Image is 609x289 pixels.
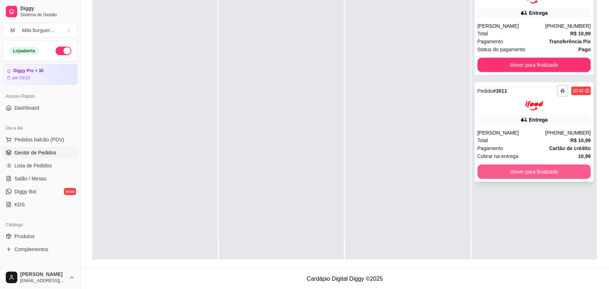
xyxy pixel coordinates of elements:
strong: # 3011 [493,88,507,94]
div: Dia a dia [3,122,78,134]
div: Loja aberta [9,47,39,55]
a: Dashboard [3,102,78,114]
a: Produtos [3,231,78,242]
div: Mila burguer ... [22,27,54,34]
a: Salão / Mesas [3,173,78,184]
button: Alterar Status [56,47,71,55]
button: [PERSON_NAME][EMAIL_ADDRESS][DOMAIN_NAME] [3,269,78,286]
span: Pagamento [478,144,504,152]
a: Diggy Botnovo [3,186,78,197]
span: Status do pagamento [478,45,526,53]
a: DiggySistema de Gestão [3,3,78,20]
img: ifood [525,101,543,111]
span: Dashboard [14,104,39,111]
span: M [9,27,16,34]
span: Lista de Pedidos [14,162,52,169]
span: Complementos [14,246,48,253]
div: [PERSON_NAME] [478,129,546,136]
strong: Transferência Pix [549,39,591,44]
span: Total [478,30,488,38]
div: 20:42 [573,88,584,94]
div: Acesso Rápido [3,91,78,102]
span: Sistema de Gestão [20,12,75,18]
div: [PHONE_NUMBER] [546,129,591,136]
a: Gestor de Pedidos [3,147,78,158]
a: Diggy Pro + 30até 03/10 [3,64,78,85]
article: Diggy Pro + 30 [13,68,44,74]
div: Entrega [529,116,548,123]
strong: Cartão de crédito [549,145,591,151]
span: [PERSON_NAME] [20,271,66,278]
span: Pedidos balcão (PDV) [14,136,64,143]
span: Produtos [14,233,35,240]
button: Select a team [3,23,78,38]
div: Catálogo [3,219,78,231]
div: [PERSON_NAME] [478,22,546,30]
button: Mover para finalizado [478,58,591,72]
button: Pedidos balcão (PDV) [3,134,78,145]
span: Gestor de Pedidos [14,149,56,156]
strong: 10,99 [578,153,591,159]
a: Complementos [3,244,78,255]
footer: Cardápio Digital Diggy © 2025 [81,268,609,289]
span: Pedido [478,88,494,94]
span: Salão / Mesas [14,175,47,182]
div: Entrega [529,9,548,17]
span: Diggy Bot [14,188,36,195]
span: Total [478,136,488,144]
span: Cobrar na entrega [478,152,519,160]
strong: R$ 10,99 [570,31,591,36]
span: Pagamento [478,38,504,45]
span: KDS [14,201,25,208]
span: Diggy [20,5,75,12]
article: até 03/10 [12,75,30,81]
button: Mover para finalizado [478,165,591,179]
strong: R$ 10,99 [570,137,591,143]
span: [EMAIL_ADDRESS][DOMAIN_NAME] [20,278,66,284]
a: Lista de Pedidos [3,160,78,171]
div: [PHONE_NUMBER] [546,22,591,30]
a: KDS [3,199,78,210]
strong: Pago [579,47,591,52]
